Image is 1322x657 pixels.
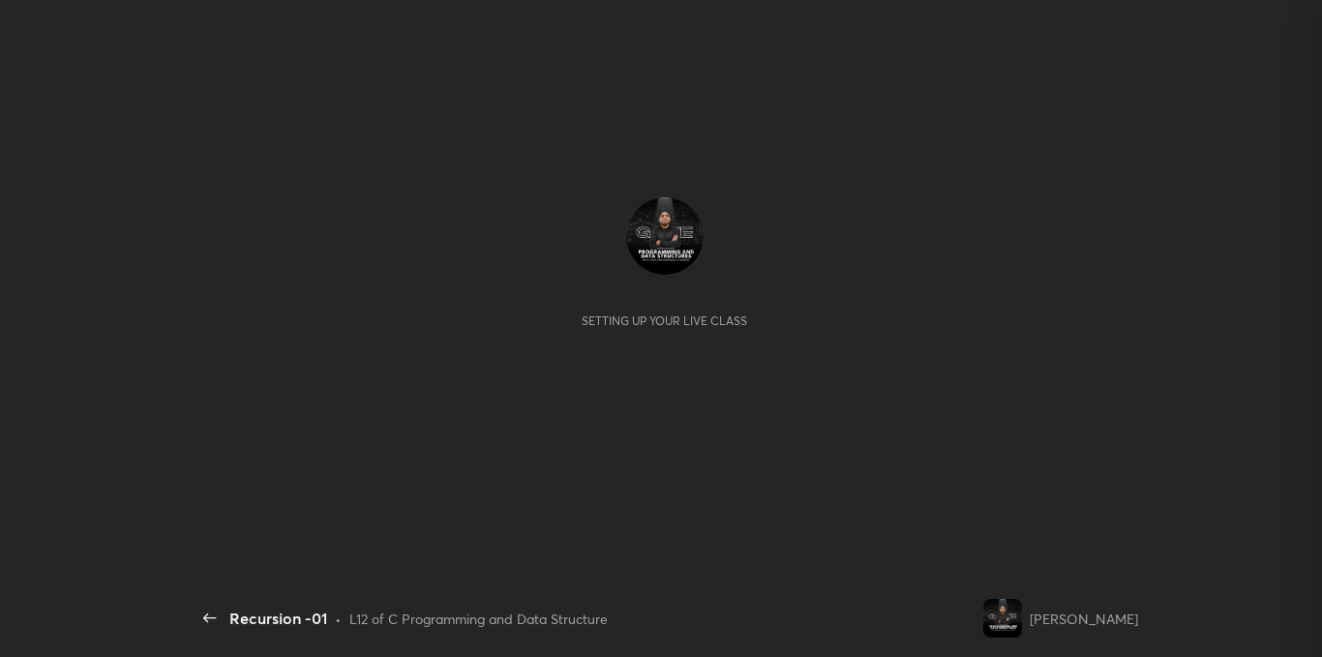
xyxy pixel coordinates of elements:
[983,599,1022,638] img: e60519a4c4f740609fbc41148676dd3d.jpg
[626,197,704,275] img: e60519a4c4f740609fbc41148676dd3d.jpg
[335,609,342,629] div: •
[349,609,608,629] div: L12 of C Programming and Data Structure
[582,314,747,328] div: Setting up your live class
[229,607,327,630] div: Recursion -01
[1030,609,1138,629] div: [PERSON_NAME]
